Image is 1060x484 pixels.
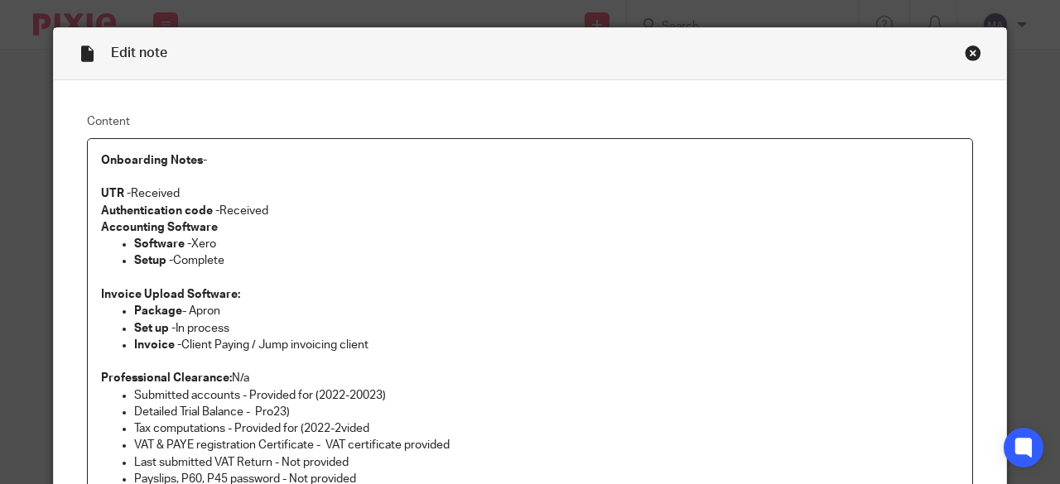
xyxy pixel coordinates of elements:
[101,203,959,219] p: Received
[101,370,959,386] p: N/a
[101,185,959,202] p: Received
[101,222,218,233] strong: Accounting Software
[134,238,191,250] strong: Software -
[134,387,959,404] p: Submitted accounts - Provided for (2022-20023)
[101,188,131,199] strong: UTR -
[134,404,959,420] p: Detailed Trial Balance - Pro23)
[134,303,959,319] p: - Apron
[101,155,207,166] strong: Onboarding Notes-
[134,337,959,353] p: Client Paying / Jump invoicing client
[965,45,981,61] div: Close this dialog window
[134,454,959,471] p: Last submitted VAT Return - Not provided
[134,339,181,351] strong: Invoice -
[134,323,176,334] strong: Set up -
[134,236,959,252] p: Xero
[134,252,959,269] p: Complete
[134,255,173,266] strong: Setup -
[101,289,240,300] strong: Invoice Upload Software:
[134,437,959,453] p: VAT & PAYE registration Certificate - VAT certificate provided
[134,320,959,337] p: In process
[101,205,219,217] strong: Authentication code -
[134,420,959,437] p: Tax computations - Provided for (2022-2vided
[134,305,182,317] strong: Package
[87,113,973,130] label: Content
[101,372,232,384] strong: Professional Clearance:
[111,46,167,60] span: Edit note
